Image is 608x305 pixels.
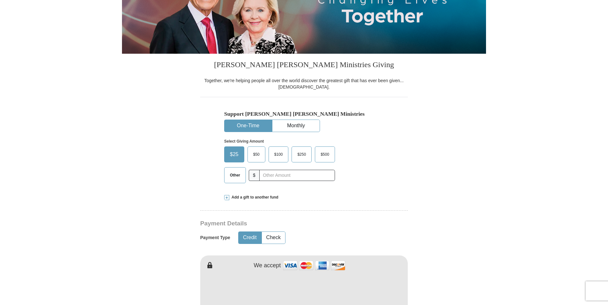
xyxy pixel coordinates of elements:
img: credit cards accepted [282,259,346,272]
h3: Payment Details [200,220,363,227]
h3: [PERSON_NAME] [PERSON_NAME] Ministries Giving [200,54,408,77]
span: Add a gift to another fund [229,195,278,200]
h5: Payment Type [200,235,230,240]
span: $100 [271,150,286,159]
span: $250 [294,150,309,159]
div: Together, we're helping people all over the world discover the greatest gift that has ever been g... [200,77,408,90]
span: $25 [227,150,242,159]
span: $50 [250,150,263,159]
button: Monthly [272,120,320,132]
button: One-Time [224,120,272,132]
span: $500 [317,150,332,159]
span: Other [227,170,243,180]
span: $ [249,170,260,181]
strong: Select Giving Amount [224,139,264,144]
input: Other Amount [259,170,335,181]
h5: Support [PERSON_NAME] [PERSON_NAME] Ministries [224,111,384,117]
button: Check [262,232,285,244]
h4: We accept [254,262,281,269]
button: Credit [239,232,261,244]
